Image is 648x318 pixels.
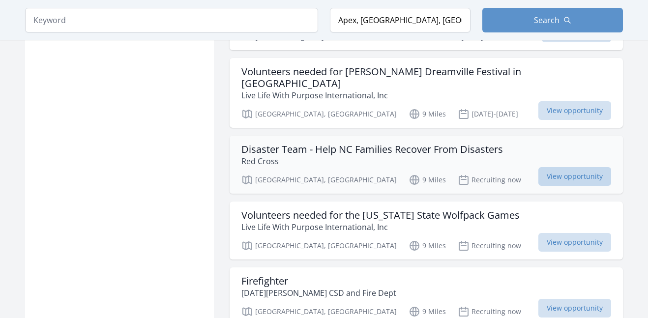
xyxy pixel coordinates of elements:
h3: Firefighter [241,275,396,287]
span: View opportunity [538,167,611,186]
p: [GEOGRAPHIC_DATA], [GEOGRAPHIC_DATA] [241,240,397,252]
p: [GEOGRAPHIC_DATA], [GEOGRAPHIC_DATA] [241,306,397,318]
a: Disaster Team - Help NC Families Recover From Disasters Red Cross [GEOGRAPHIC_DATA], [GEOGRAPHIC_... [230,136,623,194]
input: Keyword [25,8,318,32]
p: 9 Miles [409,306,446,318]
span: View opportunity [538,233,611,252]
a: Volunteers needed for the [US_STATE] State Wolfpack Games Live Life With Purpose International, I... [230,202,623,260]
p: 9 Miles [409,108,446,120]
input: Location [330,8,471,32]
p: 9 Miles [409,174,446,186]
span: View opportunity [538,299,611,318]
h3: Disaster Team - Help NC Families Recover From Disasters [241,144,503,155]
span: Search [534,14,560,26]
h3: Volunteers needed for [PERSON_NAME] Dreamville Festival in [GEOGRAPHIC_DATA] [241,66,611,89]
p: Recruiting now [458,306,521,318]
p: Recruiting now [458,240,521,252]
p: Red Cross [241,155,503,167]
p: [DATE][PERSON_NAME] CSD and Fire Dept [241,287,396,299]
span: View opportunity [538,101,611,120]
p: Recruiting now [458,174,521,186]
h3: Volunteers needed for the [US_STATE] State Wolfpack Games [241,209,520,221]
p: Live Life With Purpose International, Inc [241,89,611,101]
button: Search [482,8,623,32]
p: [GEOGRAPHIC_DATA], [GEOGRAPHIC_DATA] [241,108,397,120]
p: [DATE]-[DATE] [458,108,518,120]
p: [GEOGRAPHIC_DATA], [GEOGRAPHIC_DATA] [241,174,397,186]
a: Volunteers needed for [PERSON_NAME] Dreamville Festival in [GEOGRAPHIC_DATA] Live Life With Purpo... [230,58,623,128]
p: 9 Miles [409,240,446,252]
p: Live Life With Purpose International, Inc [241,221,520,233]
